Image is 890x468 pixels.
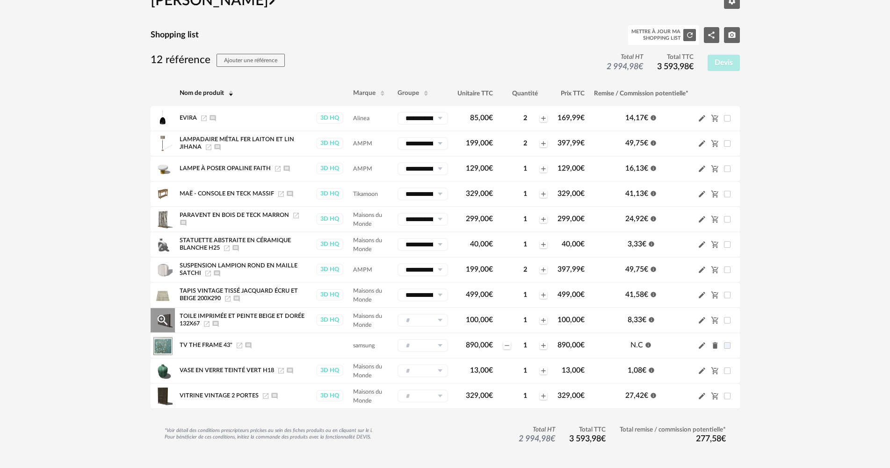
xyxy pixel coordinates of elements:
img: Product pack shot [153,260,173,280]
a: 3D HQ [316,137,344,149]
span: Launch icon [203,321,210,326]
img: Product pack shot [153,134,173,153]
span: 8,33 [628,316,646,324]
span: Information icon [645,340,651,348]
span: Suspension Lampion Rond En Maille Satchi [180,263,297,276]
button: Refresh icon [683,29,695,41]
span: EVIRA [180,115,197,121]
span: Plus icon [540,241,547,248]
span: € [580,266,585,273]
img: Product pack shot [153,184,173,204]
span: Launch icon [274,166,282,171]
span: Pencil icon [698,189,706,198]
span: € [580,139,585,147]
a: Launch icon [205,144,212,150]
span: Launch icon [236,342,243,348]
span: Plus icon [540,115,547,122]
span: 85,00 [470,114,493,122]
span: Information icon [650,164,657,171]
span: Pencil icon [698,366,706,375]
span: € [489,392,493,399]
span: € [580,114,585,122]
span: Devis [715,59,733,66]
a: Launch icon [262,393,269,398]
span: AMPM [353,267,372,273]
span: Cart Minus icon [711,240,719,248]
span: € [580,165,585,172]
div: Mettre à jour ma Shopping List [631,29,680,42]
span: Pencil icon [698,114,706,122]
img: Product pack shot [153,285,173,305]
span: 277,58 [696,435,726,443]
span: Vitrine vintage 2 portes [180,393,259,398]
span: € [489,291,493,298]
span: 397,99 [557,266,585,273]
img: Product pack shot [153,361,173,381]
span: Plus icon [540,291,547,299]
button: Ajouter une référence [217,54,285,67]
div: Sélectionner un groupe [398,187,448,201]
span: € [489,215,493,223]
div: 3D HQ [316,314,343,326]
span: Maisons du Monde [353,389,382,403]
h4: Shopping list [151,30,199,41]
span: 329,00 [557,392,585,399]
span: Pencil icon [698,341,706,350]
span: Refresh icon [686,32,694,37]
span: Ajouter un commentaire [286,191,294,196]
span: Launch icon [223,245,231,251]
span: € [689,63,694,71]
span: Information icon [650,290,657,297]
a: Launch icon [292,212,300,218]
span: Cart Minus icon [711,114,719,122]
div: 3D HQ [316,137,343,149]
span: Cart Minus icon [711,215,719,223]
span: € [489,114,493,122]
span: Plus icon [540,317,547,324]
span: € [489,165,493,172]
img: Product pack shot [153,386,173,406]
div: 3D HQ [316,365,343,376]
span: € [489,367,493,374]
span: Total TTC [657,53,694,62]
span: Maisons du Monde [353,313,382,328]
span: 41,58 [625,291,648,298]
a: Launch icon [224,295,232,301]
span: 299,00 [557,215,585,223]
span: € [644,190,648,197]
span: Information icon [650,189,657,196]
div: 1 [512,165,539,173]
div: 3D HQ [316,163,343,174]
span: Information icon [648,315,655,323]
span: Statuette abstraite en céramique blanche H25 [180,238,291,251]
span: € [580,341,585,349]
span: 100,00 [557,316,585,324]
span: TV THE FRAME 43" [180,342,232,348]
span: Maisons du Monde [353,288,382,302]
span: Plus icon [540,266,547,274]
div: *Voir détail des conditions prescripteurs précises au sein des fiches produits ou en cliquant sur... [165,427,373,440]
span: AMPM [353,141,372,146]
span: € [580,316,585,324]
span: € [580,240,585,248]
span: Ajouter un commentaire [233,295,240,301]
span: 499,00 [557,291,585,298]
span: € [644,165,648,172]
span: 169,99 [557,114,585,122]
th: Prix TTC [553,81,589,106]
span: Tapis vintage tissé jacquard écru et beige 200x290 [180,288,298,301]
div: 2 [512,266,539,274]
span: 41,13 [625,190,648,197]
span: Ajouter un commentaire [245,342,252,348]
div: Sélectionner un groupe [398,263,448,276]
span: 1,08 [628,367,646,374]
div: Sélectionner un groupe [398,137,448,150]
div: 3D HQ [316,238,343,250]
span: Ajouter un commentaire [214,144,221,150]
span: 3 593,98 [569,435,606,443]
th: Unitaire TTC [453,81,498,106]
a: Launch icon [277,191,285,196]
span: € [580,215,585,223]
span: 329,00 [466,392,493,399]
